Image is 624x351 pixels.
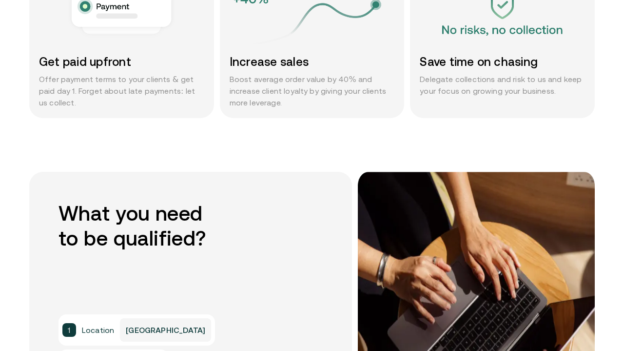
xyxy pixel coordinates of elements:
h3: Get paid upfront [39,54,204,69]
h3: Save time on chasing [420,54,585,69]
p: Delegate collections and risk to us and keep your focus on growing your business. [420,73,585,97]
p: [GEOGRAPHIC_DATA] [120,318,211,342]
h3: Increase sales [230,54,395,69]
p: Offer payment terms to your clients & get paid day 1. Forget about late payments: let us collect. [39,73,204,108]
p: Boost average order value by 40% and increase client loyalty by giving your clients more leverage. [230,73,395,108]
h2: What you need to be qualified? [58,201,323,251]
div: 1 [62,323,76,337]
span: Location [82,324,114,336]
